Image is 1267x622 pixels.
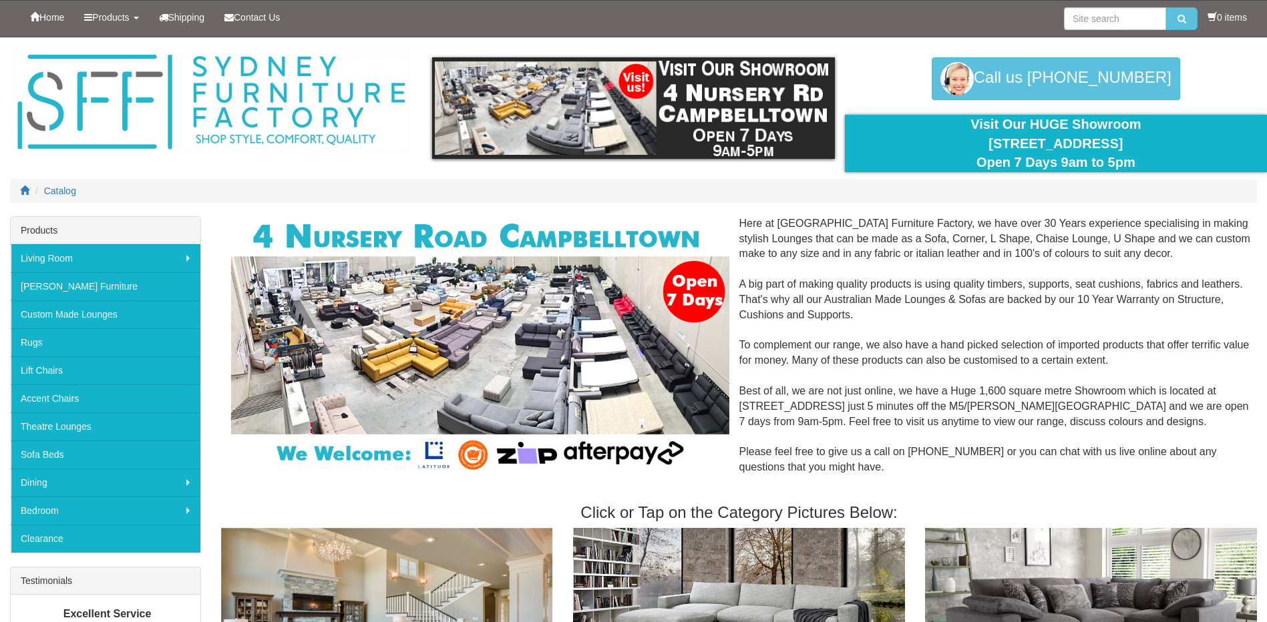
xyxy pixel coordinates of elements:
img: Sydney Furniture Factory [11,51,411,154]
a: [PERSON_NAME] Furniture [11,272,200,300]
a: Shipping [149,1,215,34]
b: Excellent Service [63,608,152,619]
div: Here at [GEOGRAPHIC_DATA] Furniture Factory, we have over 30 Years experience specialising in mak... [221,216,1257,491]
h3: Click or Tap on the Category Pictures Below: [221,504,1257,521]
div: Visit Our HUGE Showroom [STREET_ADDRESS] Open 7 Days 9am to 5pm [855,115,1257,172]
a: Living Room [11,244,200,272]
img: Corner Modular Lounges [231,216,729,475]
span: Products [92,12,129,23]
a: Home [20,1,74,34]
a: Custom Made Lounges [11,300,200,328]
a: Catalog [44,186,76,196]
a: Products [74,1,148,34]
a: Dining [11,469,200,497]
a: Clearance [11,525,200,553]
a: Sofa Beds [11,440,200,469]
span: Contact Us [234,12,280,23]
div: Testimonials [11,567,200,595]
a: Rugs [11,328,200,356]
img: showroom.gif [432,57,834,159]
a: Theatre Lounges [11,412,200,440]
a: Lift Chairs [11,356,200,384]
a: Contact Us [214,1,290,34]
li: 0 items [1208,11,1247,24]
span: Home [39,12,64,23]
div: Products [11,217,200,244]
input: Site search [1064,7,1166,30]
a: Accent Chairs [11,384,200,412]
a: Bedroom [11,497,200,525]
span: Shipping [168,12,205,23]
